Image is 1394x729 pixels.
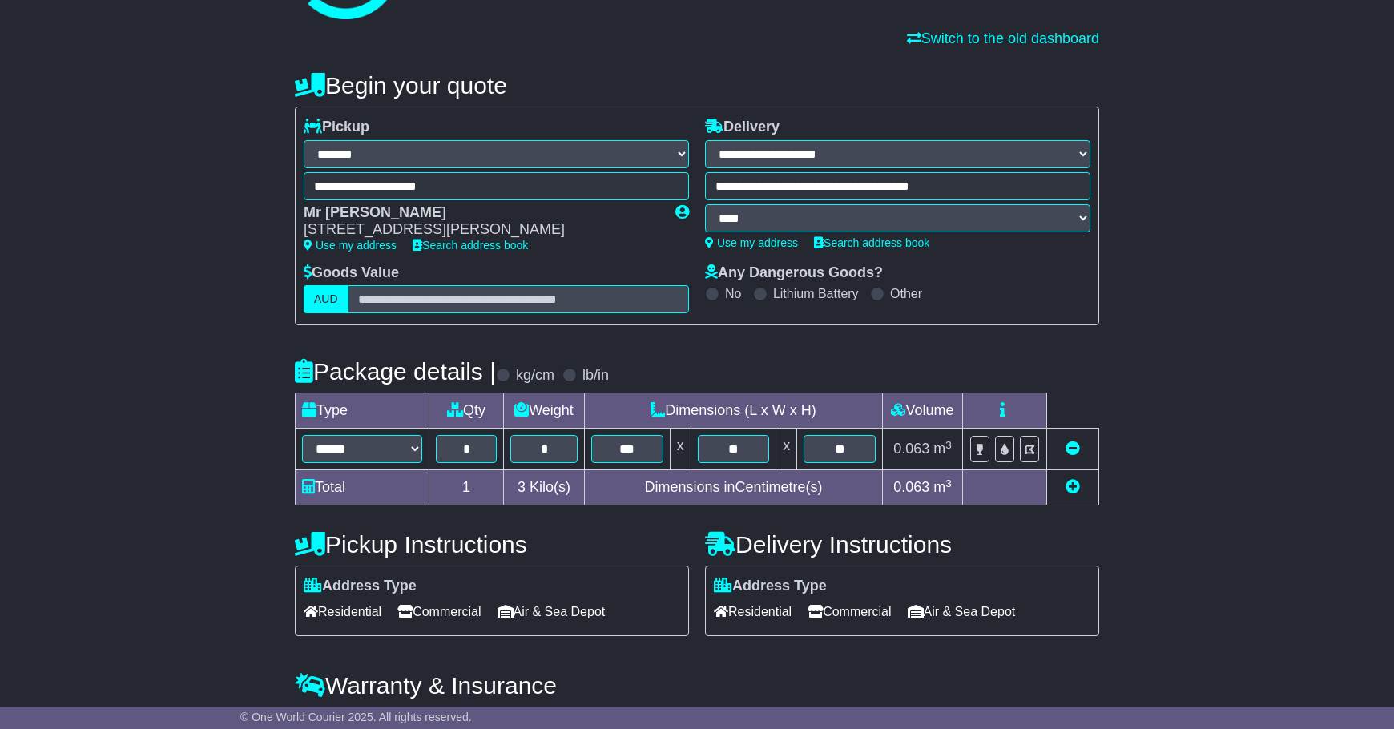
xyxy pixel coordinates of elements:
td: x [776,429,797,470]
h4: Begin your quote [295,72,1099,99]
td: Total [296,470,429,505]
label: Any Dangerous Goods? [705,264,883,282]
span: Residential [714,599,792,624]
span: Commercial [397,599,481,624]
div: [STREET_ADDRESS][PERSON_NAME] [304,221,659,239]
td: Weight [504,393,585,429]
td: Dimensions in Centimetre(s) [584,470,882,505]
label: Other [890,286,922,301]
h4: Pickup Instructions [295,531,689,558]
span: Commercial [808,599,891,624]
a: Remove this item [1066,441,1080,457]
label: AUD [304,285,348,313]
label: Address Type [714,578,827,595]
label: Delivery [705,119,780,136]
td: x [670,429,691,470]
span: 0.063 [893,441,929,457]
label: Pickup [304,119,369,136]
label: lb/in [582,367,609,385]
label: Goods Value [304,264,399,282]
a: Use my address [705,236,798,249]
span: Air & Sea Depot [498,599,606,624]
label: Lithium Battery [773,286,859,301]
h4: Package details | [295,358,496,385]
span: m [933,479,952,495]
span: Residential [304,599,381,624]
div: Mr [PERSON_NAME] [304,204,659,222]
sup: 3 [945,439,952,451]
h4: Delivery Instructions [705,531,1099,558]
sup: 3 [945,477,952,489]
a: Search address book [413,239,528,252]
a: Use my address [304,239,397,252]
td: Dimensions (L x W x H) [584,393,882,429]
span: 3 [518,479,526,495]
span: m [933,441,952,457]
label: No [725,286,741,301]
a: Search address book [814,236,929,249]
label: Address Type [304,578,417,595]
td: 1 [429,470,504,505]
span: Air & Sea Depot [908,599,1016,624]
td: Type [296,393,429,429]
a: Add new item [1066,479,1080,495]
h4: Warranty & Insurance [295,672,1099,699]
label: kg/cm [516,367,554,385]
td: Qty [429,393,504,429]
span: © One World Courier 2025. All rights reserved. [240,711,472,723]
span: 0.063 [893,479,929,495]
a: Switch to the old dashboard [907,30,1099,46]
td: Volume [882,393,962,429]
td: Kilo(s) [504,470,585,505]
